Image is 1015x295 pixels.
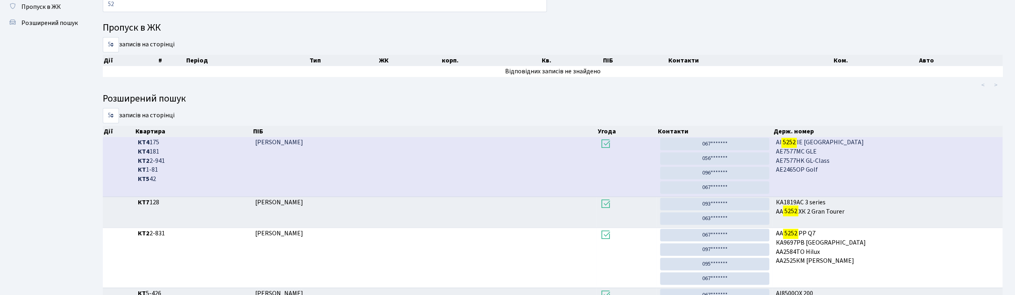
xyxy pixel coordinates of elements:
b: КТ4 [138,147,150,156]
span: [PERSON_NAME] [256,229,304,238]
th: Дії [103,126,135,137]
th: ПІБ [602,55,668,66]
mark: 5252 [783,228,799,239]
span: 128 [138,198,249,207]
h4: Пропуск в ЖК [103,22,1003,34]
b: КТ5 [138,175,150,183]
span: [PERSON_NAME] [256,138,304,147]
span: AI IE [GEOGRAPHIC_DATA] АЕ7577МС GLE AE7577HK GL-Class AE2465OP Golf [776,138,1000,175]
th: Квартира [135,126,252,137]
th: ЖК [378,55,441,66]
th: Контакти [668,55,833,66]
select: записів на сторінці [103,108,119,123]
span: КА1819АС 3 series АА ХК 2 Gran Tourer [776,198,1000,216]
a: Розширений пошук [4,15,85,31]
th: Держ. номер [773,126,1003,137]
b: КТ2 [138,229,150,238]
b: КТ [138,165,146,174]
th: Дії [103,55,158,66]
span: АА РР Q7 КА9697РВ [GEOGRAPHIC_DATA] АА2584ТО Hilux АА2525КМ [PERSON_NAME] [776,229,1000,266]
th: Тип [309,55,378,66]
select: записів на сторінці [103,37,119,52]
th: корп. [441,55,541,66]
th: Угода [597,126,657,137]
th: Кв. [541,55,602,66]
b: КТ2 [138,156,150,165]
b: КТ4 [138,138,150,147]
th: # [158,55,186,66]
mark: 5252 [782,137,797,148]
th: ПІБ [252,126,597,137]
span: 2-831 [138,229,249,238]
td: Відповідних записів не знайдено [103,66,1003,77]
label: записів на сторінці [103,108,175,123]
span: [PERSON_NAME] [256,198,304,207]
span: Пропуск в ЖК [21,2,61,11]
th: Ком. [833,55,919,66]
th: Авто [918,55,1003,66]
mark: 5252 [783,206,799,217]
span: Розширений пошук [21,19,78,27]
h4: Розширений пошук [103,93,1003,105]
span: 175 181 2-941 1-81 42 [138,138,249,184]
th: Контакти [657,126,773,137]
label: записів на сторінці [103,37,175,52]
th: Період [185,55,309,66]
b: КТ7 [138,198,150,207]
